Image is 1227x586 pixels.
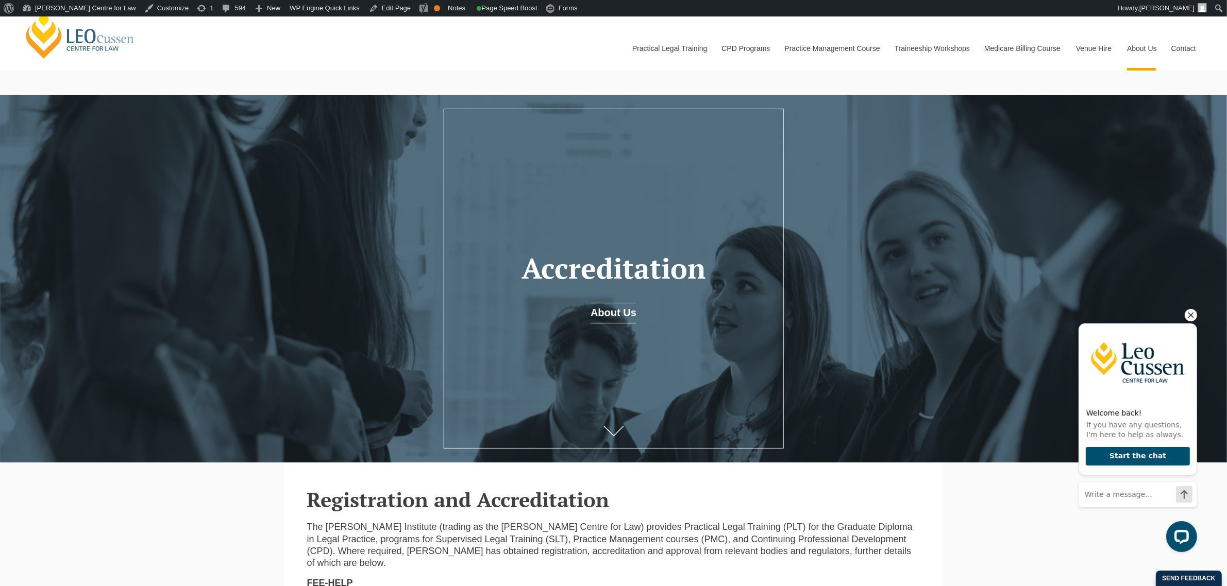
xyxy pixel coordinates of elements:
a: Contact [1164,26,1204,71]
p: The [PERSON_NAME] Institute (trading as the [PERSON_NAME] Centre for Law) provides Practical Lega... [307,521,920,570]
a: [PERSON_NAME] Centre for Law [23,11,137,60]
a: Traineeship Workshops [887,26,977,71]
div: OK [434,5,440,11]
a: Practical Legal Training [625,26,714,71]
a: About Us [1119,26,1164,71]
a: Medicare Billing Course [977,26,1068,71]
a: About Us [591,303,636,323]
iframe: LiveChat chat widget [1070,303,1201,560]
a: CPD Programs [714,26,777,71]
span: [PERSON_NAME] [1139,4,1195,12]
h2: Registration and Accreditation [307,488,920,511]
h1: Accreditation [466,253,761,284]
a: Venue Hire [1068,26,1119,71]
a: Practice Management Course [777,26,887,71]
